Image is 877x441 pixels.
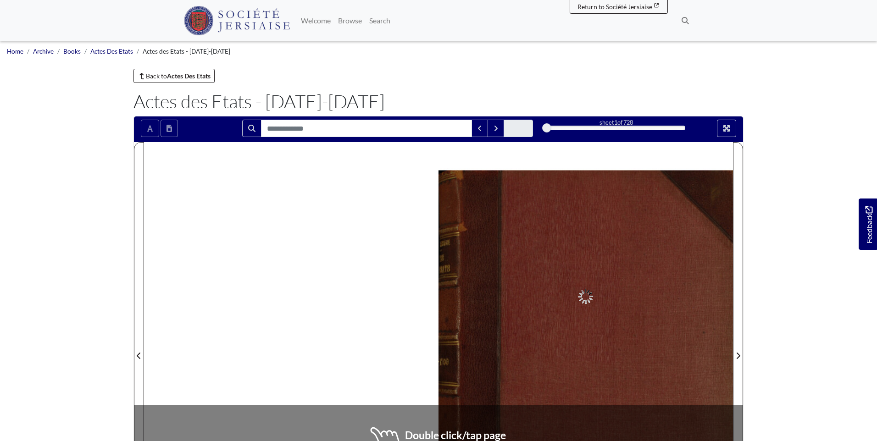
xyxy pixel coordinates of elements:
span: Actes des Etats - [DATE]-[DATE] [143,48,230,55]
a: Société Jersiaise logo [184,4,290,38]
span: 1 [614,119,617,126]
img: Société Jersiaise [184,6,290,35]
a: Welcome [297,11,334,30]
strong: Actes Des Etats [167,72,211,80]
button: Toggle text selection (Alt+T) [141,120,159,137]
a: Home [7,48,23,55]
h1: Actes des Etats - [DATE]-[DATE] [133,90,744,112]
a: Browse [334,11,366,30]
a: Search [366,11,394,30]
a: Books [63,48,81,55]
a: Actes Des Etats [90,48,133,55]
button: Full screen mode [717,120,736,137]
button: Previous Match [472,120,488,137]
button: Open transcription window [161,120,178,137]
a: Would you like to provide feedback? [859,198,877,250]
a: Archive [33,48,54,55]
div: sheet of 728 [547,118,685,127]
button: Search [242,120,261,137]
span: Return to Société Jersiaise [577,3,652,11]
input: Search for [261,120,472,137]
span: Feedback [863,206,874,243]
button: Next Match [488,120,504,137]
a: Back toActes Des Etats [133,69,215,83]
